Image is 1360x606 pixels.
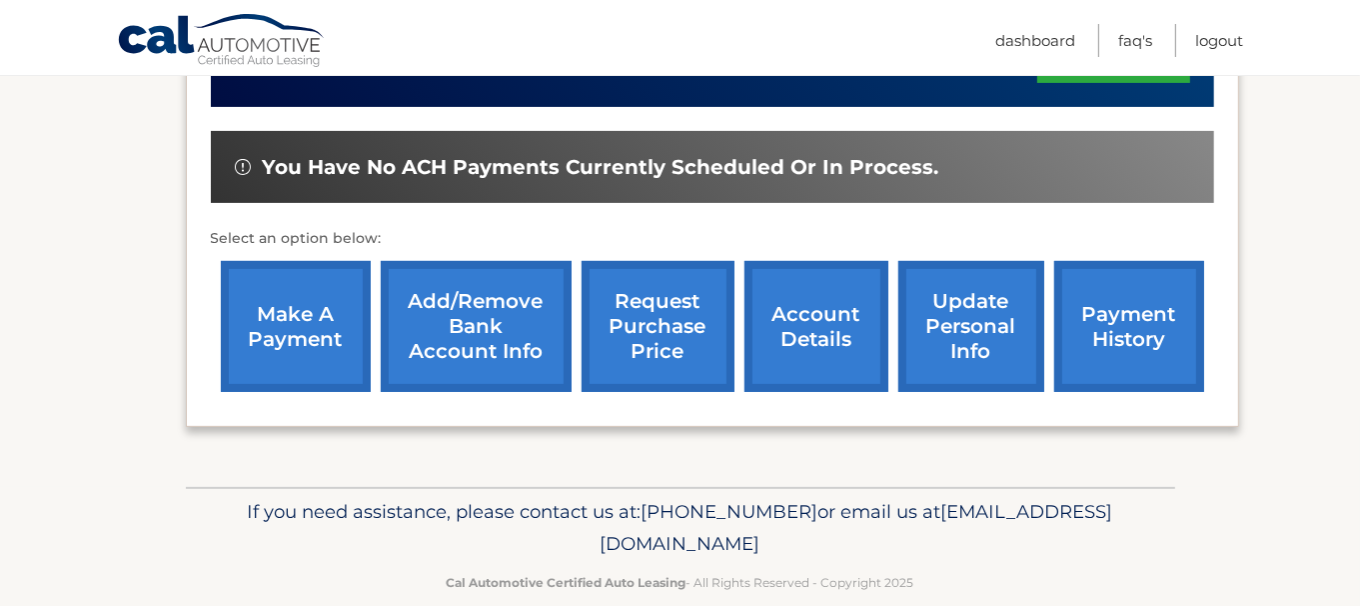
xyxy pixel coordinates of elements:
[221,261,371,392] a: make a payment
[995,24,1075,57] a: Dashboard
[744,261,888,392] a: account details
[601,500,1113,555] span: [EMAIL_ADDRESS][DOMAIN_NAME]
[1195,24,1243,57] a: Logout
[211,227,1214,251] p: Select an option below:
[582,261,734,392] a: request purchase price
[235,159,251,175] img: alert-white.svg
[642,500,818,523] span: [PHONE_NUMBER]
[1054,261,1204,392] a: payment history
[898,261,1044,392] a: update personal info
[199,496,1162,560] p: If you need assistance, please contact us at: or email us at
[199,572,1162,593] p: - All Rights Reserved - Copyright 2025
[381,261,572,392] a: Add/Remove bank account info
[117,13,327,71] a: Cal Automotive
[1118,24,1152,57] a: FAQ's
[263,155,939,180] span: You have no ACH payments currently scheduled or in process.
[447,575,686,590] strong: Cal Automotive Certified Auto Leasing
